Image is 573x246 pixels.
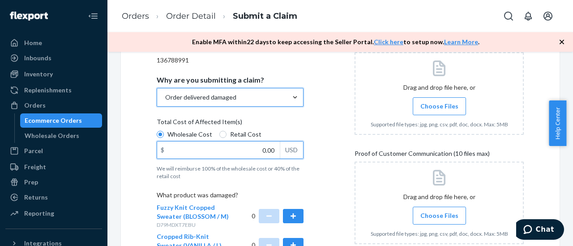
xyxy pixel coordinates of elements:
[5,98,102,113] a: Orders
[5,175,102,189] a: Prep
[24,38,42,47] div: Home
[25,116,82,125] div: Ecommerce Orders
[157,117,242,130] span: Total Cost of Affected Item(s)
[24,86,72,95] div: Replenishments
[219,131,227,138] input: Retail Cost
[157,142,280,158] input: $USD
[10,12,48,21] img: Flexport logo
[5,144,102,158] a: Parcel
[166,11,216,21] a: Order Detail
[444,38,478,46] a: Learn More
[24,101,46,110] div: Orders
[420,102,458,111] span: Choose Files
[5,190,102,204] a: Returns
[157,75,264,84] p: Why are you submitting a claim?
[20,113,103,128] a: Ecommerce Orders
[157,131,164,138] input: Wholesale Cost
[539,7,557,25] button: Open account menu
[122,11,149,21] a: Orders
[24,193,48,202] div: Returns
[5,160,102,174] a: Freight
[5,51,102,65] a: Inbounds
[157,204,229,220] span: Fuzzy Knit Cropped Sweater (BLOSSOM / M)
[24,146,43,155] div: Parcel
[20,129,103,143] a: Wholesale Orders
[167,130,212,139] span: Wholesale Cost
[5,206,102,221] a: Reporting
[165,93,236,102] div: Order delivered damaged
[24,54,51,63] div: Inbounds
[24,163,46,171] div: Freight
[519,7,537,25] button: Open notifications
[157,221,230,229] p: D79MDXT7EBU
[157,56,304,65] div: 136788991
[280,142,303,158] div: USD
[157,165,304,180] p: We will reimburse 100% of the wholesale cost or 40% of the retail cost
[157,191,304,203] p: What product was damaged?
[549,100,566,146] button: Help Center
[84,7,102,25] button: Close Navigation
[24,209,54,218] div: Reporting
[5,36,102,50] a: Home
[5,67,102,81] a: Inventory
[252,203,304,229] div: 0
[115,3,304,29] ol: breadcrumbs
[24,70,53,79] div: Inventory
[233,11,297,21] a: Submit a Claim
[355,149,490,162] span: Proof of Customer Communication (10 files max)
[230,130,261,139] span: Retail Cost
[5,83,102,97] a: Replenishments
[420,211,458,220] span: Choose Files
[374,38,403,46] a: Click here
[500,7,517,25] button: Open Search Box
[516,219,564,242] iframe: Opens a widget where you can chat to one of our agents
[24,178,38,187] div: Prep
[192,38,479,46] p: Enable MFA within 22 days to keep accessing the Seller Portal. to setup now. .
[157,142,168,158] div: $
[25,131,79,140] div: Wholesale Orders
